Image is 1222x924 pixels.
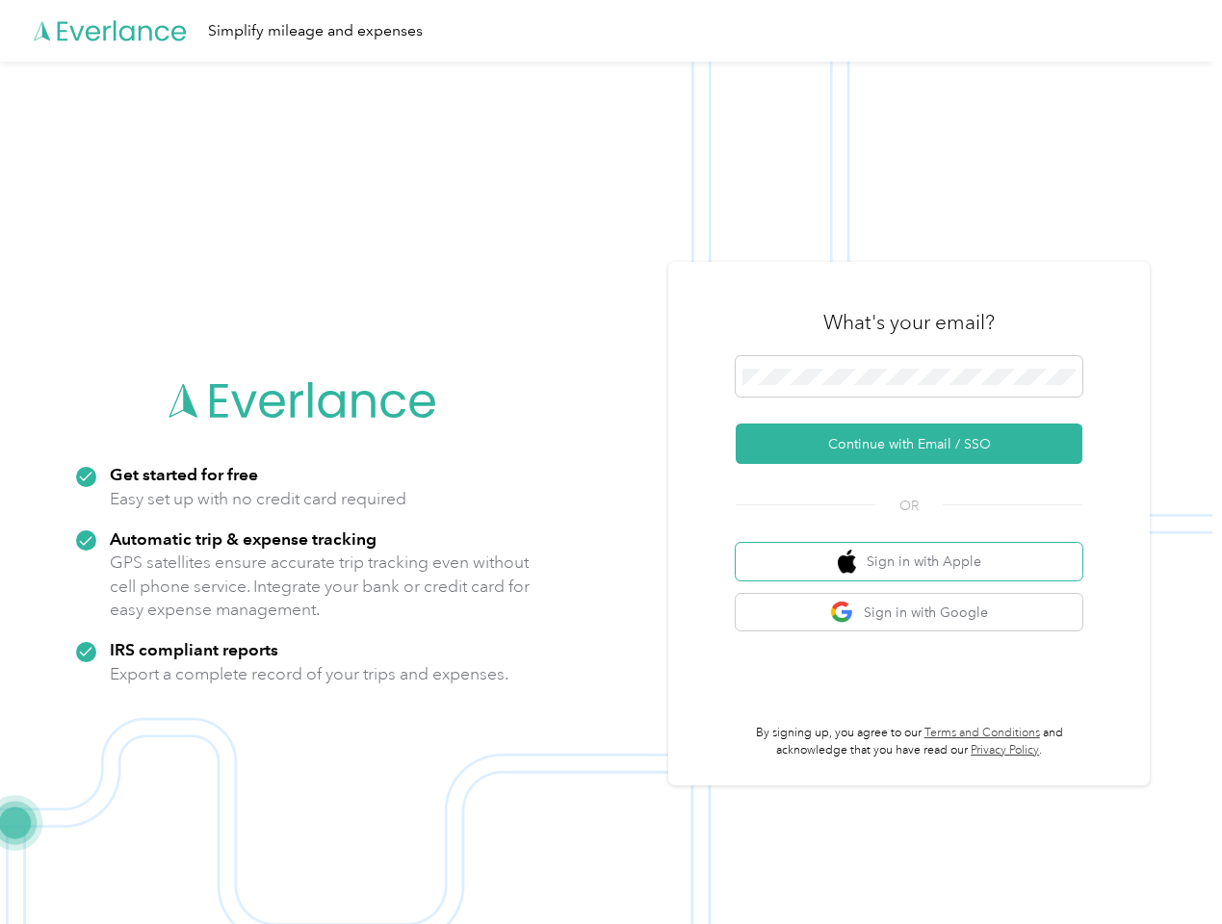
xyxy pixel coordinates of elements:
[110,639,278,659] strong: IRS compliant reports
[110,464,258,484] strong: Get started for free
[110,487,406,511] p: Easy set up with no credit card required
[736,543,1082,580] button: apple logoSign in with Apple
[736,725,1082,758] p: By signing up, you agree to our and acknowledge that you have read our .
[971,743,1039,757] a: Privacy Policy
[110,662,508,686] p: Export a complete record of your trips and expenses.
[875,496,943,516] span: OR
[208,19,423,43] div: Simplify mileage and expenses
[110,528,377,549] strong: Automatic trip & expense tracking
[110,551,531,622] p: GPS satellites ensure accurate trip tracking even without cell phone service. Integrate your bank...
[838,550,857,574] img: apple logo
[830,601,854,625] img: google logo
[823,309,995,336] h3: What's your email?
[736,594,1082,631] button: google logoSign in with Google
[736,423,1082,464] button: Continue with Email / SSO
[924,726,1040,740] a: Terms and Conditions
